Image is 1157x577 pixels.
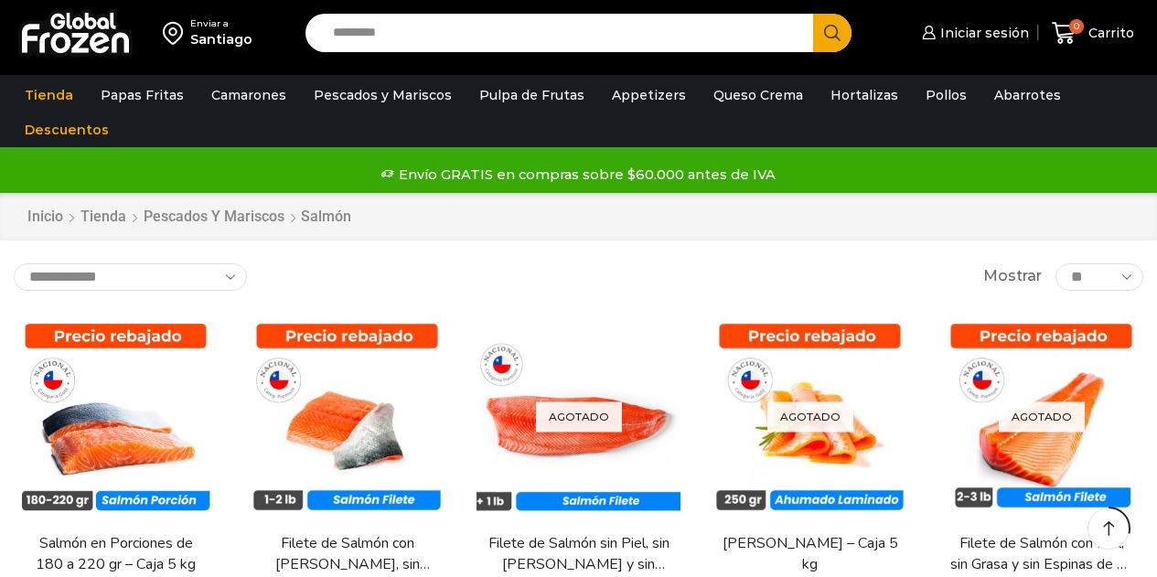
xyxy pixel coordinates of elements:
[917,15,1029,51] a: Iniciar sesión
[821,78,907,112] a: Hortalizas
[536,402,622,433] p: Agotado
[202,78,295,112] a: Camarones
[813,14,852,52] button: Search button
[603,78,695,112] a: Appetizers
[305,78,461,112] a: Pescados y Mariscos
[190,30,252,48] div: Santiago
[163,17,190,48] img: address-field-icon.svg
[143,207,285,228] a: Pescados y Mariscos
[985,78,1070,112] a: Abarrotes
[27,207,351,228] nav: Breadcrumb
[255,533,439,575] a: Filete de Salmón con [PERSON_NAME], sin Grasa y sin Espinas 1-2 lb – Caja 10 Kg
[718,533,902,575] a: [PERSON_NAME] – Caja 5 kg
[16,112,118,147] a: Descuentos
[704,78,812,112] a: Queso Crema
[80,207,127,228] a: Tienda
[14,263,247,291] select: Pedido de la tienda
[1069,19,1084,34] span: 0
[91,78,193,112] a: Papas Fritas
[27,207,64,228] a: Inicio
[470,78,594,112] a: Pulpa de Frutas
[949,533,1133,575] a: Filete de Salmón con Piel, sin Grasa y sin Espinas de 2-3 lb – Premium – Caja 10 kg
[487,533,670,575] a: Filete de Salmón sin Piel, sin [PERSON_NAME] y sin [PERSON_NAME] – Caja 10 Kg
[767,402,853,433] p: Agotado
[190,17,252,30] div: Enviar a
[16,78,82,112] a: Tienda
[916,78,976,112] a: Pollos
[983,266,1042,287] span: Mostrar
[24,533,208,575] a: Salmón en Porciones de 180 a 220 gr – Caja 5 kg
[1084,24,1134,42] span: Carrito
[936,24,1029,42] span: Iniciar sesión
[301,208,351,225] h1: Salmón
[999,402,1085,433] p: Agotado
[1047,12,1139,55] a: 0 Carrito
